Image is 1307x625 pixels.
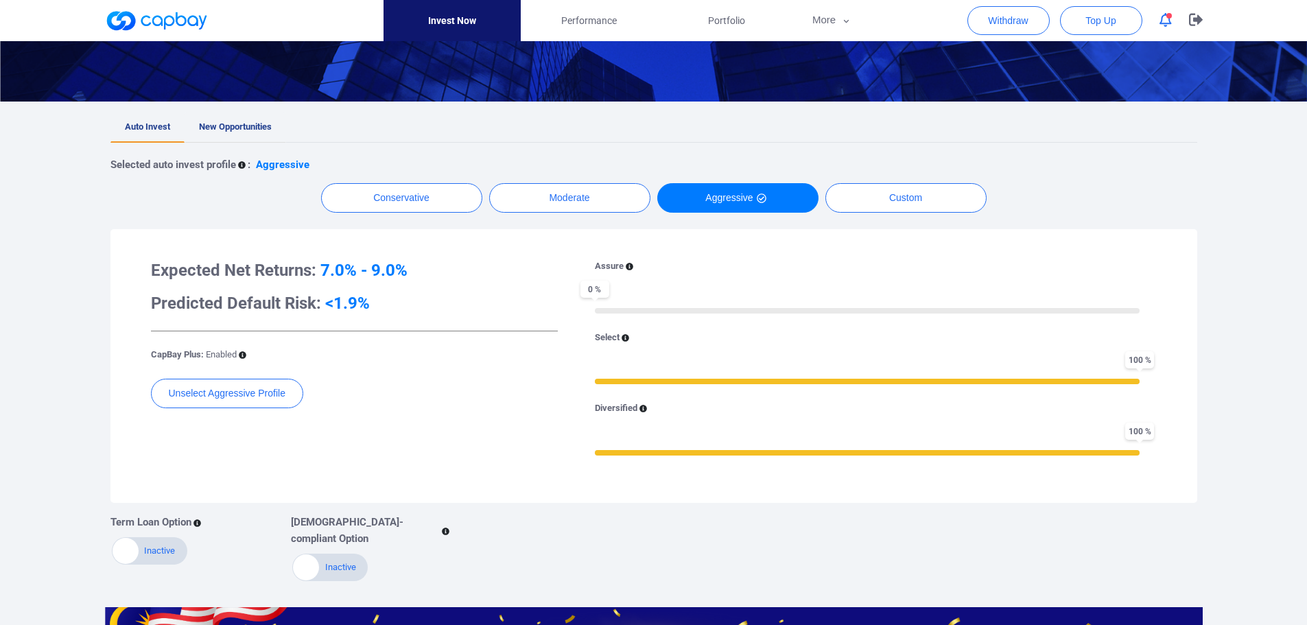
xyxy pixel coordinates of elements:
[321,183,482,213] button: Conservative
[291,514,440,547] p: [DEMOGRAPHIC_DATA]-compliant Option
[151,379,303,408] button: Unselect Aggressive Profile
[595,331,620,345] p: Select
[580,281,609,298] span: 0 %
[1060,6,1142,35] button: Top Up
[151,348,237,362] p: CapBay Plus:
[1125,423,1154,440] span: 100 %
[595,401,637,416] p: Diversified
[125,121,170,132] span: Auto Invest
[489,183,650,213] button: Moderate
[110,514,191,530] p: Term Loan Option
[708,13,745,28] span: Portfolio
[151,292,558,314] h3: Predicted Default Risk:
[967,6,1050,35] button: Withdraw
[595,259,624,274] p: Assure
[1085,14,1116,27] span: Top Up
[256,156,309,173] p: Aggressive
[206,349,237,359] span: Enabled
[561,13,617,28] span: Performance
[325,294,370,313] span: <1.9%
[110,156,236,173] p: Selected auto invest profile
[151,259,558,281] h3: Expected Net Returns:
[199,121,272,132] span: New Opportunities
[320,261,408,280] span: 7.0% - 9.0%
[248,156,250,173] p: :
[825,183,987,213] button: Custom
[1125,351,1154,368] span: 100 %
[657,183,819,213] button: Aggressive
